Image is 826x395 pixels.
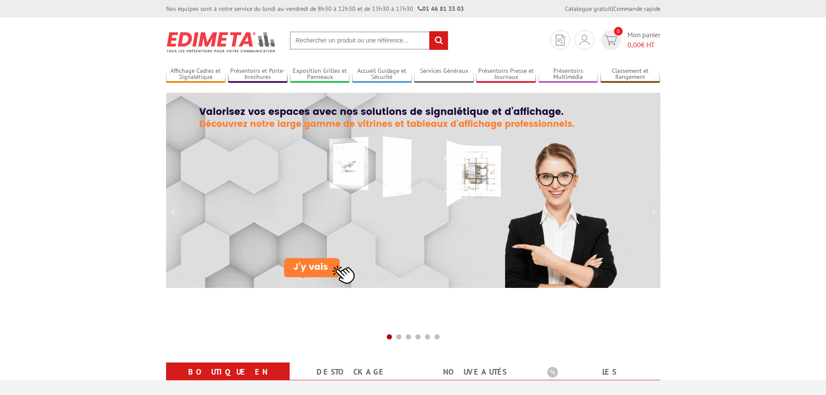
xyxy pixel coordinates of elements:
[166,26,277,58] img: Présentoir, panneau, stand - Edimeta - PLV, affichage, mobilier bureau, entreprise
[547,364,656,382] b: Les promotions
[300,364,403,380] a: Destockage
[539,67,598,82] a: Présentoirs Multimédia
[352,67,412,82] a: Accueil Guidage et Sécurité
[290,31,448,50] input: Rechercher un produit ou une référence...
[476,67,536,82] a: Présentoirs Presse et Journaux
[166,67,226,82] a: Affichage Cadres et Signalétique
[580,35,589,45] img: devis rapide
[565,4,660,13] div: |
[613,5,660,13] a: Commande rapide
[614,27,623,36] span: 0
[601,67,660,82] a: Classement et Rangement
[627,30,660,50] span: Mon panier
[604,35,617,45] img: devis rapide
[290,67,350,82] a: Exposition Grilles et Panneaux
[429,31,448,50] input: rechercher
[166,4,464,13] div: Nos équipes sont à votre service du lundi au vendredi de 8h30 à 12h30 et de 13h30 à 17h30
[565,5,612,13] a: Catalogue gratuit
[627,40,660,50] span: € HT
[424,364,526,380] a: nouveautés
[228,67,288,82] a: Présentoirs et Porte-brochures
[599,30,660,50] a: devis rapide 0 Mon panier 0,00€ HT
[414,67,474,82] a: Services Généraux
[418,5,464,13] strong: 01 46 81 33 03
[556,35,565,46] img: devis rapide
[627,40,641,49] span: 0,00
